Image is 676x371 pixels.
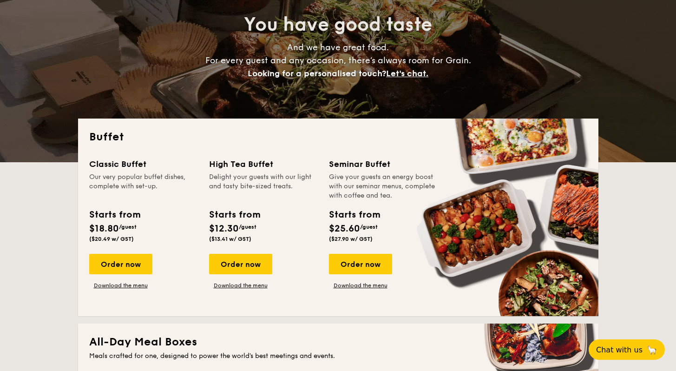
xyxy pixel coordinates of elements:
span: $18.80 [89,223,119,234]
span: And we have great food. For every guest and any occasion, there’s always room for Grain. [205,42,471,79]
div: Order now [89,254,152,274]
h2: Buffet [89,130,587,145]
span: You have good taste [244,13,432,36]
span: Looking for a personalised touch? [248,68,386,79]
span: ($27.90 w/ GST) [329,236,373,242]
span: ($20.49 w/ GST) [89,236,134,242]
div: High Tea Buffet [209,158,318,171]
div: Give your guests an energy boost with our seminar menus, complete with coffee and tea. [329,172,438,200]
span: /guest [119,224,137,230]
div: Order now [209,254,272,274]
div: Seminar Buffet [329,158,438,171]
a: Download the menu [329,282,392,289]
button: Chat with us🦙 [589,339,665,360]
a: Download the menu [209,282,272,289]
span: Chat with us [596,345,643,354]
span: /guest [239,224,256,230]
span: $12.30 [209,223,239,234]
span: 🦙 [646,344,657,355]
h2: All-Day Meal Boxes [89,335,587,350]
a: Download the menu [89,282,152,289]
span: /guest [360,224,378,230]
div: Delight your guests with our light and tasty bite-sized treats. [209,172,318,200]
div: Our very popular buffet dishes, complete with set-up. [89,172,198,200]
div: Meals crafted for one, designed to power the world's best meetings and events. [89,351,587,361]
div: Classic Buffet [89,158,198,171]
div: Order now [329,254,392,274]
div: Starts from [329,208,380,222]
span: $25.60 [329,223,360,234]
div: Starts from [89,208,140,222]
span: Let's chat. [386,68,428,79]
div: Starts from [209,208,260,222]
span: ($13.41 w/ GST) [209,236,251,242]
